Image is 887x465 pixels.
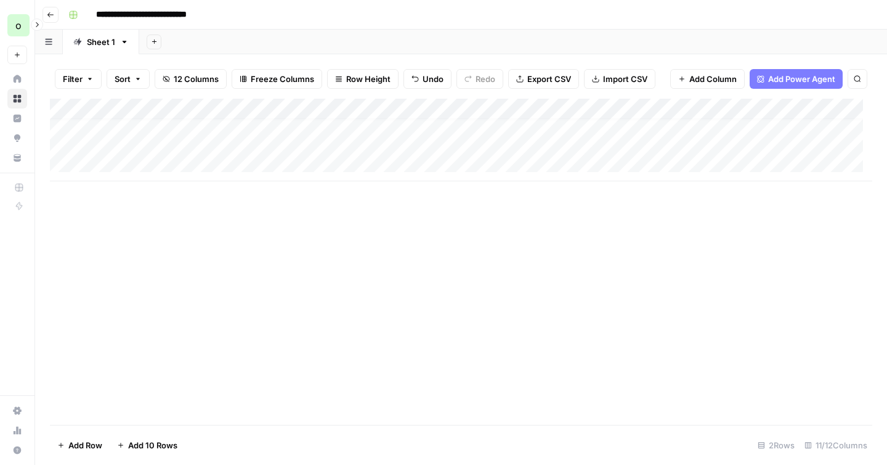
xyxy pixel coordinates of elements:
[174,73,219,85] span: 12 Columns
[68,439,102,451] span: Add Row
[346,73,391,85] span: Row Height
[584,69,655,89] button: Import CSV
[107,69,150,89] button: Sort
[7,440,27,460] button: Help + Support
[753,435,800,455] div: 2 Rows
[456,69,503,89] button: Redo
[7,148,27,168] a: Your Data
[63,30,139,54] a: Sheet 1
[7,401,27,421] a: Settings
[155,69,227,89] button: 12 Columns
[327,69,399,89] button: Row Height
[7,109,27,128] a: Insights
[115,73,131,85] span: Sort
[7,89,27,109] a: Browse
[750,69,843,89] button: Add Power Agent
[800,435,872,455] div: 11/12 Columns
[55,69,102,89] button: Filter
[423,73,443,85] span: Undo
[128,439,177,451] span: Add 10 Rows
[251,73,314,85] span: Freeze Columns
[110,435,185,455] button: Add 10 Rows
[7,10,27,41] button: Workspace: opascope
[7,128,27,148] a: Opportunities
[670,69,745,89] button: Add Column
[603,73,647,85] span: Import CSV
[232,69,322,89] button: Freeze Columns
[689,73,737,85] span: Add Column
[403,69,452,89] button: Undo
[15,18,22,33] span: o
[768,73,835,85] span: Add Power Agent
[7,69,27,89] a: Home
[7,421,27,440] a: Usage
[87,36,115,48] div: Sheet 1
[50,435,110,455] button: Add Row
[476,73,495,85] span: Redo
[63,73,83,85] span: Filter
[508,69,579,89] button: Export CSV
[527,73,571,85] span: Export CSV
